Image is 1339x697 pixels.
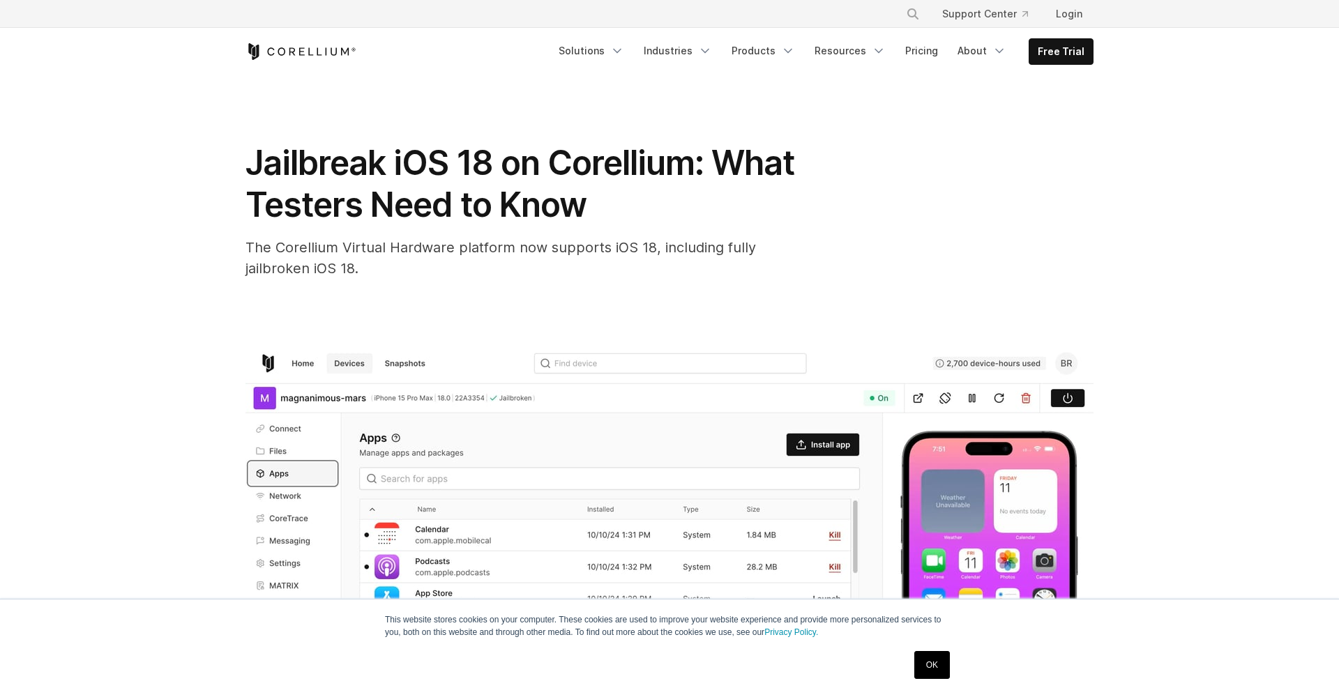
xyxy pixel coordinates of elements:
[889,1,1094,26] div: Navigation Menu
[764,627,818,637] a: Privacy Policy.
[550,38,633,63] a: Solutions
[900,1,925,26] button: Search
[1045,1,1094,26] a: Login
[931,1,1039,26] a: Support Center
[949,38,1015,63] a: About
[245,43,356,60] a: Corellium Home
[723,38,803,63] a: Products
[245,142,794,225] span: Jailbreak iOS 18 on Corellium: What Testers Need to Know
[1029,39,1093,64] a: Free Trial
[635,38,720,63] a: Industries
[897,38,946,63] a: Pricing
[550,38,1094,65] div: Navigation Menu
[245,239,756,277] span: The Corellium Virtual Hardware platform now supports iOS 18, including fully jailbroken iOS 18.
[385,613,954,638] p: This website stores cookies on your computer. These cookies are used to improve your website expe...
[914,651,950,679] a: OK
[806,38,894,63] a: Resources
